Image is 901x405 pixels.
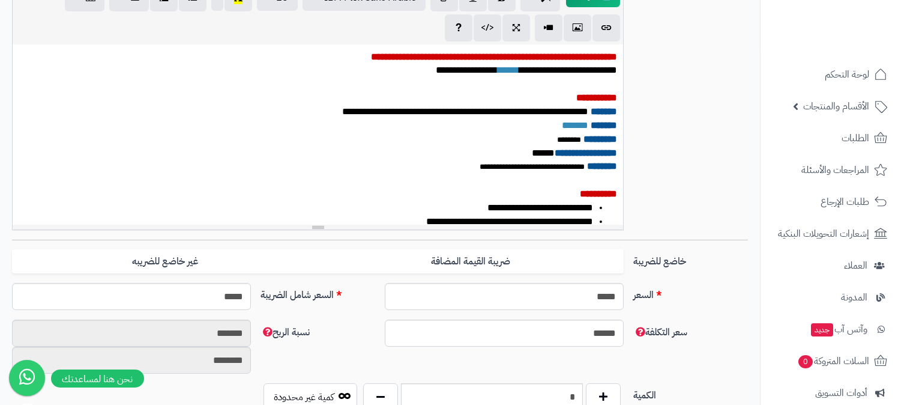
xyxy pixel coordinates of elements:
span: أدوات التسويق [815,385,867,401]
a: إشعارات التحويلات البنكية [768,219,894,248]
span: المراجعات والأسئلة [801,162,869,178]
a: المراجعات والأسئلة [768,156,894,184]
a: الطلبات [768,124,894,153]
a: لوحة التحكم [768,60,894,89]
label: خاضع للضريبة [628,249,753,269]
span: السلات المتروكة [797,353,869,370]
span: الأقسام والمنتجات [803,98,869,115]
a: السلات المتروكة0 [768,347,894,376]
label: ضريبة القيمة المضافة [318,249,624,274]
span: لوحة التحكم [825,66,869,83]
a: طلبات الإرجاع [768,187,894,216]
a: العملاء [768,251,894,280]
span: طلبات الإرجاع [821,193,869,210]
span: الطلبات [842,130,869,147]
span: سعر التكلفة [633,325,687,340]
span: المدونة [841,289,867,306]
span: العملاء [844,257,867,274]
label: الكمية [628,383,753,403]
span: جديد [811,323,833,336]
label: غير خاضع للضريبه [12,249,318,274]
span: وآتس آب [810,321,867,338]
a: وآتس آبجديد [768,315,894,344]
label: السعر شامل الضريبة [256,283,380,302]
label: السعر [628,283,753,302]
span: 0 [798,355,813,368]
span: إشعارات التحويلات البنكية [778,225,869,242]
span: نسبة الربح [261,325,310,340]
a: المدونة [768,283,894,312]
